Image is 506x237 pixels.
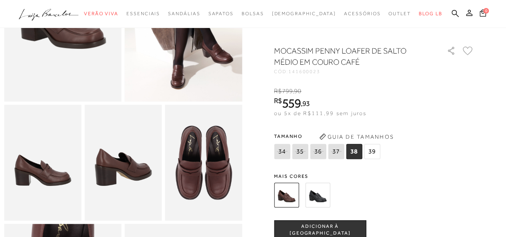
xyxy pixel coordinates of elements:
[274,45,424,68] h1: MOCASSIM PENNY LOAFER DE SALTO MÉDIO EM COURO CAFÉ
[274,69,434,74] div: CÓD:
[126,11,160,16] span: Essenciais
[310,144,326,159] span: 36
[274,223,366,237] span: ADICIONAR À [GEOGRAPHIC_DATA]
[388,6,411,21] a: categoryNavScreenReaderText
[84,105,162,221] img: image
[274,130,382,142] span: Tamanho
[292,144,308,159] span: 35
[344,6,380,21] a: categoryNavScreenReaderText
[274,110,366,116] span: ou 5x de R$111,99 sem juros
[419,6,442,21] a: BLOG LB
[274,88,282,95] i: R$
[126,6,160,21] a: categoryNavScreenReaderText
[84,11,118,16] span: Verão Viva
[4,105,81,221] img: image
[274,97,282,104] i: R$
[272,11,336,16] span: [DEMOGRAPHIC_DATA]
[274,144,290,159] span: 34
[165,105,242,221] img: image
[364,144,380,159] span: 39
[282,96,301,110] span: 559
[477,9,488,20] button: 0
[242,6,264,21] a: categoryNavScreenReaderText
[301,100,310,107] i: ,
[208,11,233,16] span: Sapatos
[242,11,264,16] span: Bolsas
[282,88,292,95] span: 799
[346,144,362,159] span: 38
[316,130,396,143] button: Guia de Tamanhos
[84,6,118,21] a: categoryNavScreenReaderText
[288,69,320,74] span: 141600023
[293,88,302,95] i: ,
[208,6,233,21] a: categoryNavScreenReaderText
[168,11,200,16] span: Sandálias
[483,8,489,14] span: 0
[272,6,336,21] a: noSubCategoriesText
[302,99,310,108] span: 93
[305,183,330,207] img: MOCASSIM PENNY LOAFER DE SALTO MÉDIO EM COURO PRETO
[328,144,344,159] span: 37
[294,88,301,95] span: 90
[388,11,411,16] span: Outlet
[274,183,299,207] img: MOCASSIM PENNY LOAFER DE SALTO MÉDIO EM COURO CAFÉ
[344,11,380,16] span: Acessórios
[274,174,474,179] span: Mais cores
[168,6,200,21] a: categoryNavScreenReaderText
[419,11,442,16] span: BLOG LB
